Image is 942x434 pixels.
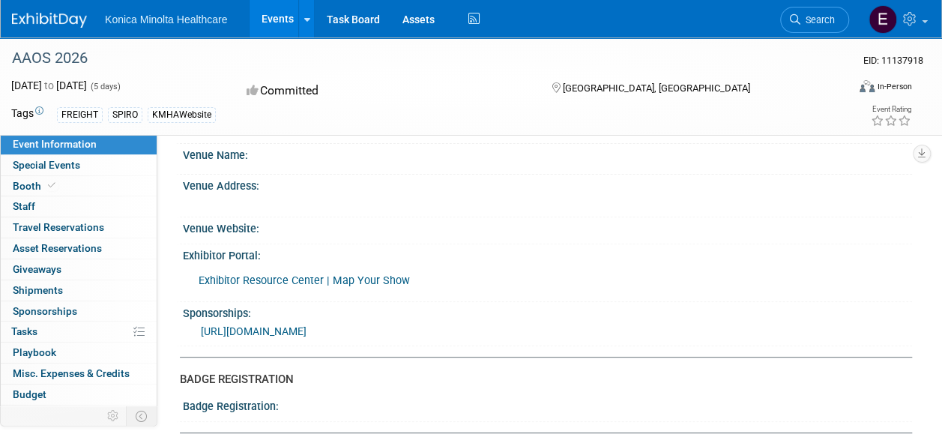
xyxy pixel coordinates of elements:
div: Venue Website: [183,217,912,236]
a: Playbook [1,343,157,363]
div: Event Format [781,78,912,100]
div: Committed [242,78,528,104]
a: Sponsorships [1,301,157,322]
div: AAOS 2026 [7,45,835,72]
span: [DATE] [DATE] [11,79,87,91]
span: [GEOGRAPHIC_DATA], [GEOGRAPHIC_DATA] [563,82,750,94]
span: (5 days) [89,82,121,91]
a: Asset Reservations [1,238,157,259]
div: Badge Registration: [183,395,912,414]
div: SPIRO [108,107,142,123]
span: Misc. Expenses & Credits [13,367,130,379]
td: Toggle Event Tabs [127,406,157,426]
td: Tags [11,106,43,123]
span: Tasks [11,325,37,337]
td: Personalize Event Tab Strip [100,406,127,426]
a: Search [780,7,849,33]
span: Playbook [13,346,56,358]
img: Elisa Dahle [869,5,897,34]
i: Booth reservation complete [48,181,55,190]
a: Tasks [1,322,157,342]
a: Misc. Expenses & Credits [1,364,157,384]
span: Shipments [13,284,63,296]
div: FREIGHT [57,107,103,123]
span: Travel Reservations [13,221,104,233]
img: ExhibitDay [12,13,87,28]
div: Exhibitor Portal: [183,244,912,263]
div: In-Person [877,81,912,92]
span: Sponsorships [13,305,77,317]
div: Venue Address: [183,175,912,193]
a: Travel Reservations [1,217,157,238]
img: Format-Inperson.png [860,80,875,92]
a: [URL][DOMAIN_NAME] [201,325,307,337]
span: Staff [13,200,35,212]
span: Konica Minolta Healthcare [105,13,227,25]
span: Event Information [13,138,97,150]
a: Exhibitor Resource Center | Map Your Show [199,274,410,287]
div: Sponsorships: [183,302,912,321]
a: Giveaways [1,259,157,280]
a: Budget [1,385,157,405]
a: Booth [1,176,157,196]
span: Event ID: 11137918 [863,55,923,66]
a: Staff [1,196,157,217]
span: Budget [13,388,46,400]
div: Event Rating [871,106,911,113]
a: Shipments [1,280,157,301]
div: BADGE REGISTRATION [180,372,901,388]
span: Booth [13,180,58,192]
a: Event Information [1,134,157,154]
span: Special Events [13,159,80,171]
span: Asset Reservations [13,242,102,254]
span: Search [800,14,835,25]
div: KMHAWebsite [148,107,216,123]
div: Venue Name: [183,144,912,163]
a: Special Events [1,155,157,175]
span: Giveaways [13,263,61,275]
span: to [42,79,56,91]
